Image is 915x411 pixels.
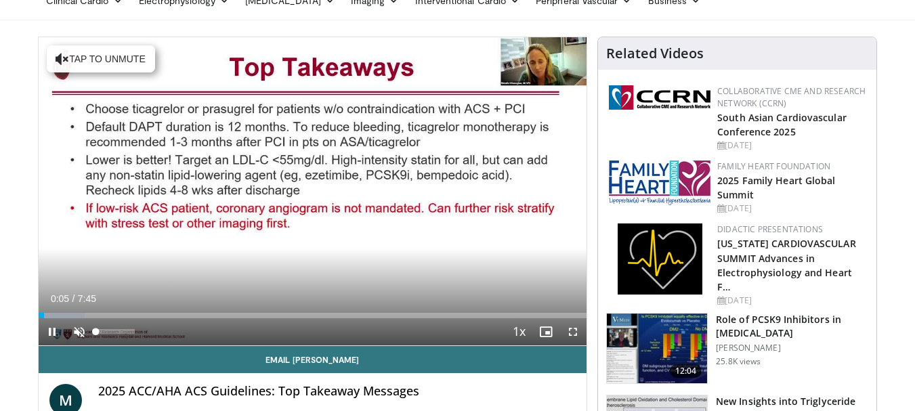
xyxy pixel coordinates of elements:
[716,356,761,367] p: 25.8K views
[717,160,830,172] a: Family Heart Foundation
[39,37,587,346] video-js: Video Player
[505,318,532,345] button: Playback Rate
[717,111,847,138] a: South Asian Cardiovascular Conference 2025
[47,45,155,72] button: Tap to unmute
[39,313,587,318] div: Progress Bar
[717,85,866,109] a: Collaborative CME and Research Network (CCRN)
[39,346,587,373] a: Email [PERSON_NAME]
[618,223,702,295] img: 1860aa7a-ba06-47e3-81a4-3dc728c2b4cf.png.150x105_q85_autocrop_double_scale_upscale_version-0.2.png
[607,313,707,384] img: 3346fd73-c5f9-4d1f-bb16-7b1903aae427.150x105_q85_crop-smart_upscale.jpg
[670,364,702,378] span: 12:04
[717,174,835,201] a: 2025 Family Heart Global Summit
[716,343,868,353] p: [PERSON_NAME]
[532,318,559,345] button: Enable picture-in-picture mode
[78,293,96,304] span: 7:45
[717,139,866,152] div: [DATE]
[609,160,710,205] img: 96363db5-6b1b-407f-974b-715268b29f70.jpeg.150x105_q85_autocrop_double_scale_upscale_version-0.2.jpg
[39,318,66,345] button: Pause
[72,293,75,304] span: /
[606,45,704,62] h4: Related Videos
[96,329,135,334] div: Volume Level
[559,318,587,345] button: Fullscreen
[717,237,856,293] a: [US_STATE] CARDIOVASCULAR SUMMIT Advances in Electrophysiology and Heart F…
[98,384,576,399] h4: 2025 ACC/AHA ACS Guidelines: Top Takeaway Messages
[717,295,866,307] div: [DATE]
[716,313,868,340] h3: Role of PCSK9 Inhibitors in [MEDICAL_DATA]
[606,313,868,385] a: 12:04 Role of PCSK9 Inhibitors in [MEDICAL_DATA] [PERSON_NAME] 25.8K views
[717,223,866,236] div: Didactic Presentations
[609,85,710,110] img: a04ee3ba-8487-4636-b0fb-5e8d268f3737.png.150x105_q85_autocrop_double_scale_upscale_version-0.2.png
[66,318,93,345] button: Unmute
[51,293,69,304] span: 0:05
[717,202,866,215] div: [DATE]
